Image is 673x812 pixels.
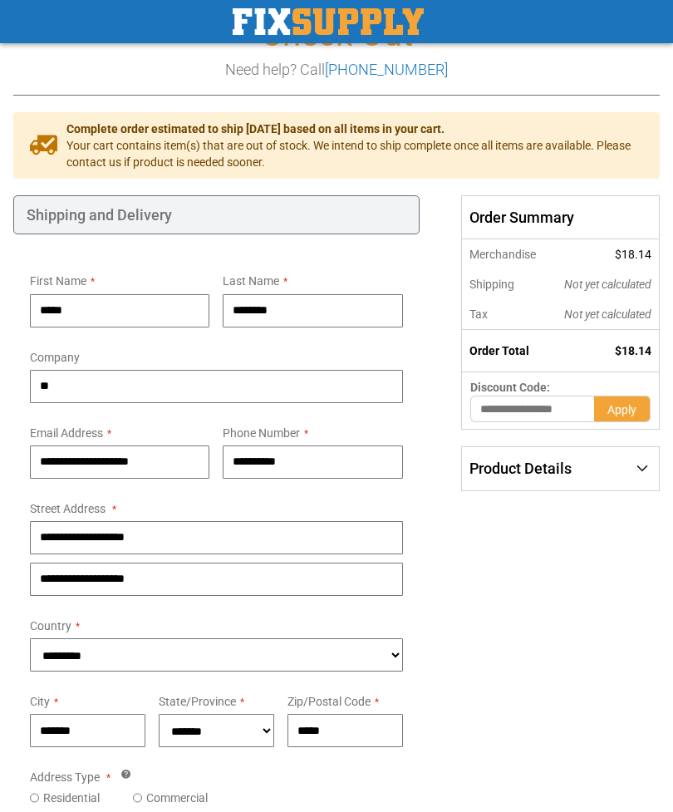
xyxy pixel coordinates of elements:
[30,619,71,632] span: Country
[30,274,86,288] span: First Name
[461,239,549,269] th: Merchandise
[146,790,208,806] label: Commercial
[223,274,279,288] span: Last Name
[66,121,643,137] span: Complete order estimated to ship [DATE] based on all items in your cart.
[564,308,651,321] span: Not yet calculated
[233,8,424,35] a: store logo
[233,8,424,35] img: Fix Industrial Supply
[461,299,549,330] th: Tax
[30,426,103,440] span: Email Address
[469,460,572,477] span: Product Details
[615,344,651,357] span: $18.14
[66,137,643,170] span: Your cart contains item(s) that are out of stock. We intend to ship complete once all items are a...
[325,61,448,78] a: [PHONE_NUMBER]
[223,426,300,440] span: Phone Number
[13,195,420,235] div: Shipping and Delivery
[30,695,50,708] span: City
[470,381,550,394] span: Discount Code:
[30,351,80,364] span: Company
[13,17,660,53] h1: Check Out
[159,695,236,708] span: State/Province
[30,770,100,784] span: Address Type
[43,790,100,806] label: Residential
[594,396,651,422] button: Apply
[287,695,371,708] span: Zip/Postal Code
[615,248,651,261] span: $18.14
[461,195,660,240] span: Order Summary
[469,278,514,291] span: Shipping
[469,344,529,357] strong: Order Total
[30,502,106,515] span: Street Address
[607,403,636,416] span: Apply
[564,278,651,291] span: Not yet calculated
[13,62,660,78] h3: Need help? Call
